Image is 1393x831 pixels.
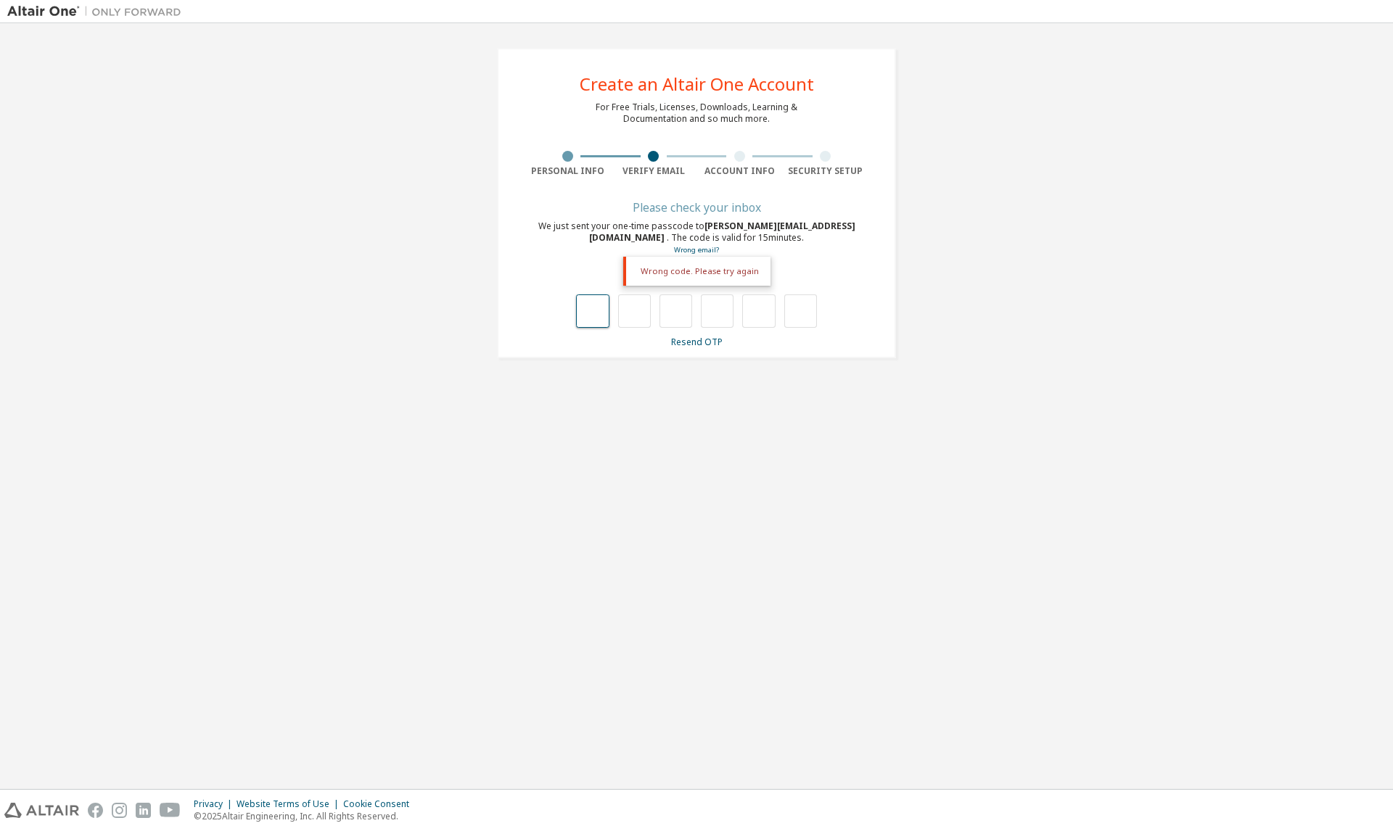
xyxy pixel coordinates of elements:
[194,798,237,810] div: Privacy
[671,336,723,348] a: Resend OTP
[160,803,181,818] img: youtube.svg
[525,220,868,256] div: We just sent your one-time passcode to . The code is valid for 15 minutes.
[783,165,869,177] div: Security Setup
[525,165,611,177] div: Personal Info
[194,810,418,822] p: © 2025 Altair Engineering, Inc. All Rights Reserved.
[525,203,868,212] div: Please check your inbox
[343,798,418,810] div: Cookie Consent
[623,257,771,286] div: Wrong code. Please try again
[580,75,814,93] div: Create an Altair One Account
[674,245,719,255] a: Go back to the registration form
[611,165,697,177] div: Verify Email
[237,798,343,810] div: Website Terms of Use
[696,165,783,177] div: Account Info
[112,803,127,818] img: instagram.svg
[88,803,103,818] img: facebook.svg
[596,102,797,125] div: For Free Trials, Licenses, Downloads, Learning & Documentation and so much more.
[136,803,151,818] img: linkedin.svg
[4,803,79,818] img: altair_logo.svg
[589,220,855,244] span: [PERSON_NAME][EMAIL_ADDRESS][DOMAIN_NAME]
[7,4,189,19] img: Altair One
